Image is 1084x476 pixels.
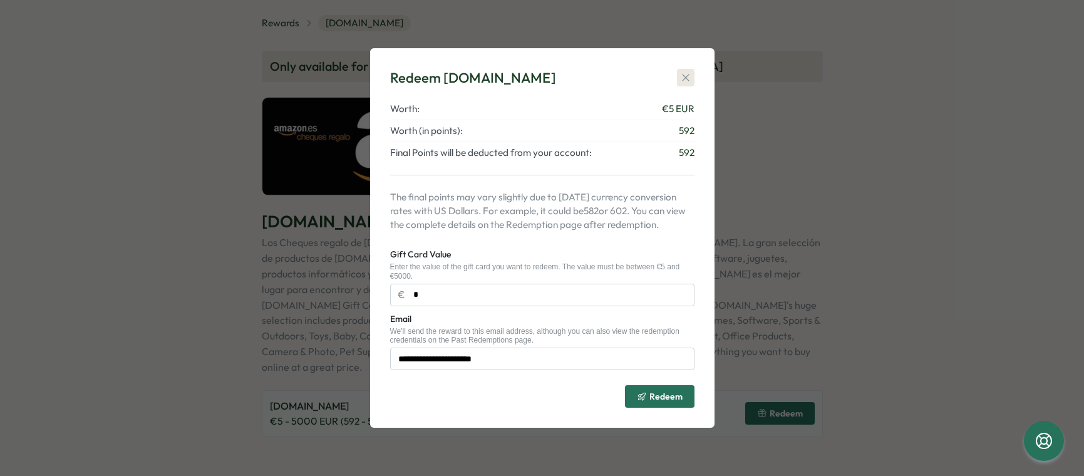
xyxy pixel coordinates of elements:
span: Final Points will be deducted from your account: [390,146,592,160]
label: Email [390,313,411,326]
span: 592 [679,124,694,138]
p: The final points may vary slightly due to [DATE] currency conversion rates with US Dollars. For e... [390,190,694,232]
button: Redeem [625,385,694,408]
label: Gift Card Value [390,248,451,262]
span: Redeem [649,392,683,401]
span: Worth: [390,102,420,116]
div: Redeem [DOMAIN_NAME] [390,68,556,88]
div: We'll send the reward to this email address, although you can also view the redemption credential... [390,327,694,345]
div: Enter the value of the gift card you want to redeem. The value must be between €5 and €5000. [390,262,694,281]
span: Worth (in points): [390,124,463,138]
span: € 5 EUR [662,102,694,116]
span: 592 [679,146,694,160]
